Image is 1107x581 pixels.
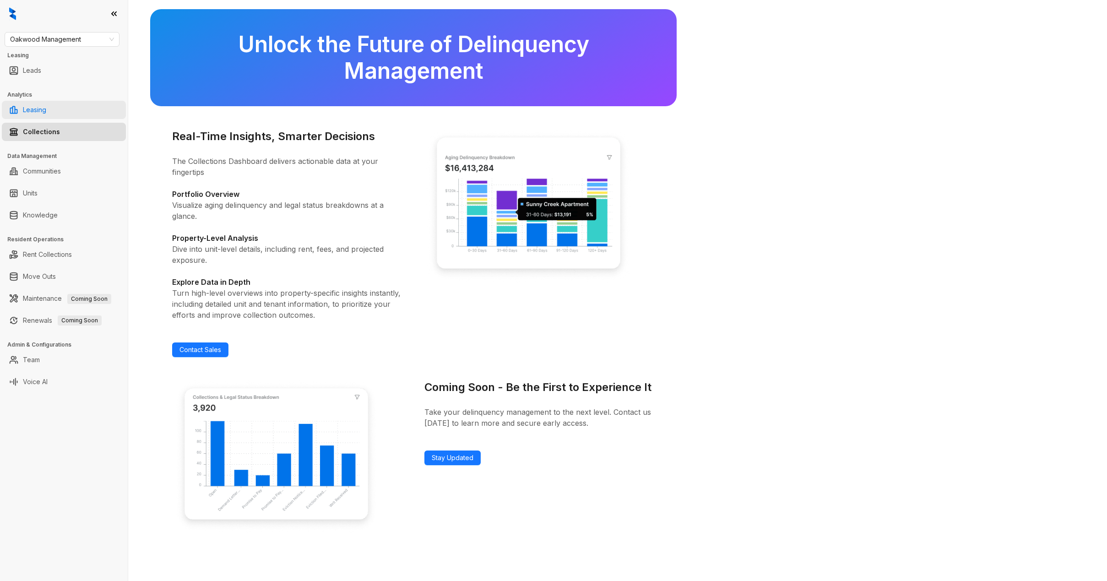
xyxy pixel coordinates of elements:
[2,351,126,369] li: Team
[2,61,126,80] li: Leads
[2,184,126,202] li: Units
[179,345,221,355] span: Contact Sales
[23,101,46,119] a: Leasing
[23,123,60,141] a: Collections
[23,311,102,330] a: RenewalsComing Soon
[172,244,402,266] p: Dive into unit-level details, including rent, fees, and projected exposure.
[7,152,128,160] h3: Data Management
[172,379,380,535] img: Coming Soon - Be the First to Experience It
[2,101,126,119] li: Leasing
[2,373,126,391] li: Voice AI
[7,235,128,244] h3: Resident Operations
[172,277,402,288] h4: Explore Data in Depth
[23,351,40,369] a: Team
[23,61,41,80] a: Leads
[7,51,128,60] h3: Leasing
[172,233,402,244] h4: Property-Level Analysis
[9,7,16,20] img: logo
[23,162,61,180] a: Communities
[2,206,126,224] li: Knowledge
[2,267,126,286] li: Move Outs
[58,315,102,326] span: Coming Soon
[172,189,402,200] h4: Portfolio Overview
[172,342,228,357] a: Contact Sales
[2,123,126,141] li: Collections
[2,311,126,330] li: Renewals
[2,289,126,308] li: Maintenance
[23,267,56,286] a: Move Outs
[432,453,473,463] span: Stay Updated
[172,128,402,145] h3: Real-Time Insights, Smarter Decisions
[424,407,655,429] p: Take your delinquency management to the next level. Contact us [DATE] to learn more and secure ea...
[424,379,655,396] h3: Coming Soon - Be the First to Experience It
[23,206,58,224] a: Knowledge
[7,91,128,99] h3: Analytics
[172,156,402,178] p: The Collections Dashboard delivers actionable data at your fingertips
[10,33,114,46] span: Oakwood Management
[2,245,126,264] li: Rent Collections
[172,31,655,84] h2: Unlock the Future of Delinquency Management
[172,200,402,222] p: Visualize aging delinquency and legal status breakdowns at a glance.
[172,288,402,320] p: Turn high-level overviews into property-specific insights instantly, including detailed unit and ...
[2,162,126,180] li: Communities
[424,128,633,284] img: Real-Time Insights, Smarter Decisions
[23,373,48,391] a: Voice AI
[23,245,72,264] a: Rent Collections
[23,184,38,202] a: Units
[7,341,128,349] h3: Admin & Configurations
[67,294,111,304] span: Coming Soon
[424,451,481,465] a: Stay Updated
